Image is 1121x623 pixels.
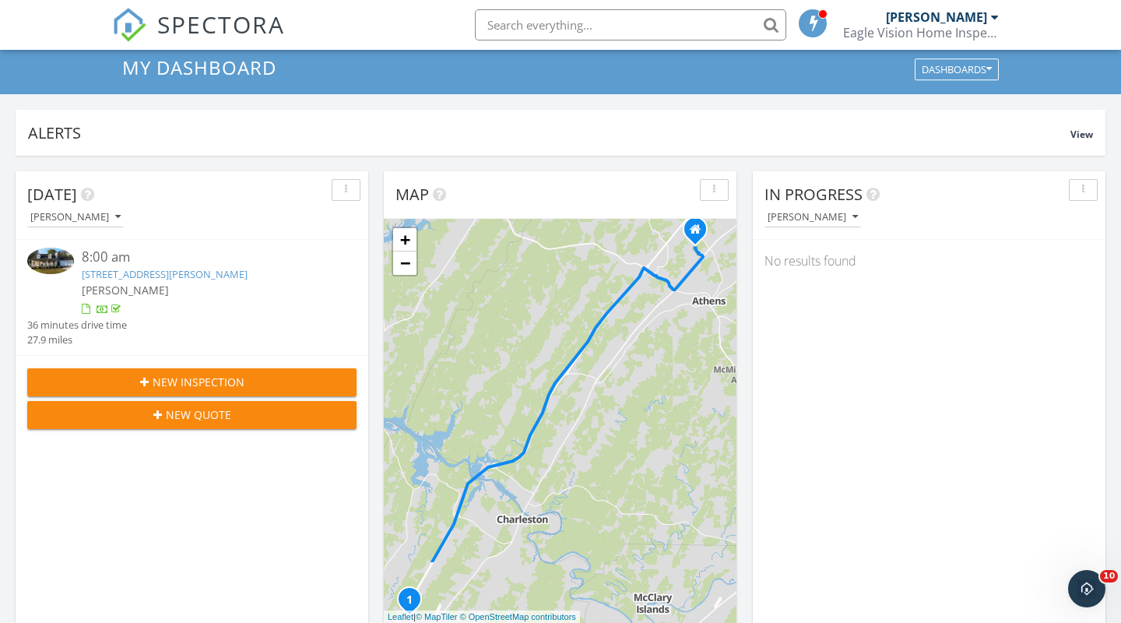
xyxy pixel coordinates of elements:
[406,595,413,606] i: 1
[112,8,146,42] img: The Best Home Inspection Software - Spectora
[27,368,357,396] button: New Inspection
[27,207,124,228] button: [PERSON_NAME]
[27,401,357,429] button: New Quote
[166,407,231,423] span: New Quote
[153,374,244,390] span: New Inspection
[388,612,413,621] a: Leaflet
[460,612,576,621] a: © OpenStreetMap contributors
[764,207,861,228] button: [PERSON_NAME]
[753,240,1105,282] div: No results found
[82,283,169,297] span: [PERSON_NAME]
[27,184,77,205] span: [DATE]
[27,333,127,347] div: 27.9 miles
[764,184,863,205] span: In Progress
[27,248,74,274] img: 9537159%2Fcover_photos%2FSCHcp9zQxoecXnXBWSjh%2Fsmall.jpeg
[112,21,285,54] a: SPECTORA
[393,252,416,275] a: Zoom out
[28,122,1070,143] div: Alerts
[416,612,458,621] a: © MapTiler
[475,9,786,40] input: Search everything...
[915,58,999,80] button: Dashboards
[1070,128,1093,141] span: View
[922,64,992,75] div: Dashboards
[157,8,285,40] span: SPECTORA
[122,55,276,80] span: My Dashboard
[1100,570,1118,583] span: 10
[768,212,858,223] div: [PERSON_NAME]
[30,212,121,223] div: [PERSON_NAME]
[843,25,999,40] div: Eagle Vision Home Inspection, LLC
[695,229,705,238] div: 2774 Courtney Dr, Athens TN 37303
[82,267,248,281] a: [STREET_ADDRESS][PERSON_NAME]
[82,248,329,267] div: 8:00 am
[1068,570,1105,607] iframe: Intercom live chat
[886,9,987,25] div: [PERSON_NAME]
[395,184,429,205] span: Map
[393,228,416,252] a: Zoom in
[27,248,357,347] a: 8:00 am [STREET_ADDRESS][PERSON_NAME] [PERSON_NAME] 36 minutes drive time 27.9 miles
[409,599,419,608] div: 1043 Brad St NW, Cleveland, TN 37312
[27,318,127,333] div: 36 minutes drive time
